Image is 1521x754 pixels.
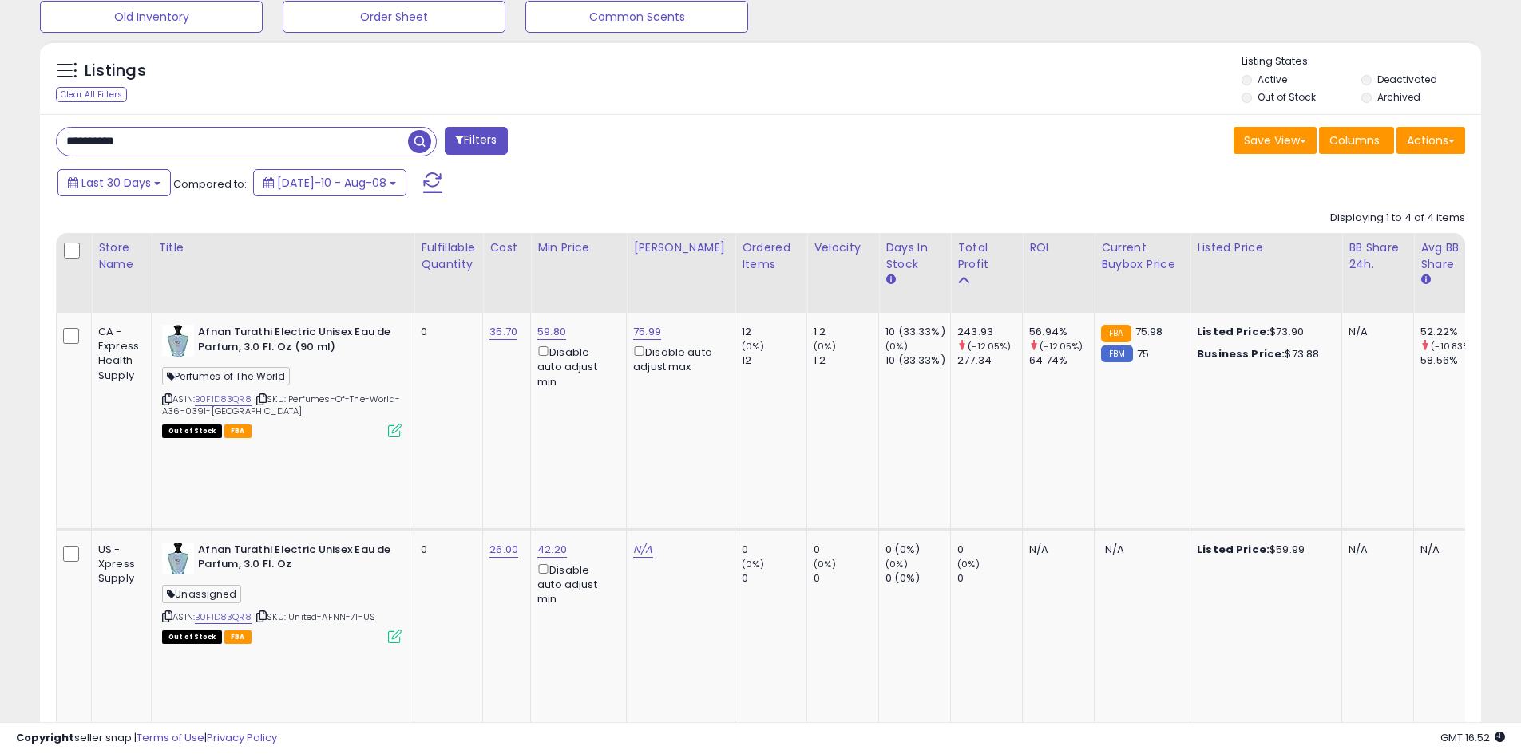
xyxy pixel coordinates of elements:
small: (0%) [742,340,764,353]
label: Archived [1377,90,1420,104]
small: (-12.05%) [968,340,1011,353]
small: FBA [1101,325,1131,342]
strong: Copyright [16,730,74,745]
button: Columns [1319,127,1394,154]
div: 64.74% [1029,353,1094,368]
small: Days In Stock. [885,273,895,287]
small: (0%) [814,340,836,353]
div: Total Profit [957,239,1016,273]
div: Fulfillable Quantity [421,239,476,273]
div: Avg BB Share [1420,239,1479,273]
span: Compared to: [173,176,247,191]
span: [DATE]-10 - Aug-08 [277,175,386,191]
button: [DATE]-10 - Aug-08 [253,169,406,196]
span: Columns [1329,132,1380,148]
div: Velocity [814,239,872,256]
div: Listed Price [1197,239,1335,256]
div: 0 [421,325,470,339]
a: 26.00 [489,542,518,558]
img: 41PDG2Uy+tL._SL40_.jpg [162,543,194,574]
div: Clear All Filters [56,87,127,102]
div: 10 (33.33%) [885,325,950,339]
span: 75.98 [1135,324,1163,339]
h5: Listings [85,60,146,82]
div: CA - Express Health Supply [98,325,139,383]
button: Old Inventory [40,1,263,33]
button: Filters [445,127,507,155]
a: 59.80 [537,324,566,340]
div: 1.2 [814,325,878,339]
div: 0 [957,543,1022,557]
div: N/A [1029,543,1082,557]
span: | SKU: Perfumes-Of-The-World-A36-0391-[GEOGRAPHIC_DATA] [162,393,400,416]
a: 35.70 [489,324,517,340]
div: 277.34 [957,353,1022,368]
a: 75.99 [633,324,661,340]
small: (0%) [885,340,908,353]
label: Active [1258,73,1287,86]
b: Afnan Turathi Electric Unisex Eau de Parfum, 3.0 Fl. Oz (90 ml) [198,325,392,358]
div: 0 [814,571,878,586]
div: 12 [742,353,806,368]
div: 0 (0%) [885,571,950,586]
div: $59.99 [1197,543,1329,557]
div: 0 [957,571,1022,586]
div: 1.2 [814,353,878,368]
a: B0F1D83QR8 [195,610,252,624]
a: N/A [633,542,652,558]
div: N/A [1349,325,1401,339]
small: (0%) [885,558,908,570]
div: ASIN: [162,543,402,642]
p: Listing States: [1242,54,1481,69]
small: (0%) [814,558,836,570]
div: ROI [1029,239,1087,256]
label: Out of Stock [1258,90,1316,104]
div: 0 [742,571,806,586]
img: 41PDG2Uy+tL._SL40_.jpg [162,325,194,357]
small: (0%) [957,558,980,570]
span: 2025-09-8 16:52 GMT [1440,730,1505,745]
div: Min Price [537,239,620,256]
small: (-12.05%) [1040,340,1083,353]
small: (-10.83%) [1431,340,1474,353]
label: Deactivated [1377,73,1437,86]
div: Ordered Items [742,239,800,273]
div: 0 [742,543,806,557]
div: Displaying 1 to 4 of 4 items [1330,211,1465,226]
div: Title [158,239,407,256]
div: 0 (0%) [885,543,950,557]
div: 56.94% [1029,325,1094,339]
b: Business Price: [1197,346,1285,361]
div: Disable auto adjust min [537,561,614,607]
span: Perfumes of The World [162,367,290,385]
button: Last 30 Days [57,169,171,196]
small: FBM [1101,345,1132,362]
div: Disable auto adjust min [537,343,614,389]
div: BB Share 24h. [1349,239,1407,273]
small: Avg BB Share. [1420,273,1430,287]
b: Afnan Turathi Electric Unisex Eau de Parfum, 3.0 Fl. Oz [198,543,392,576]
div: ASIN: [162,325,402,436]
div: N/A [1349,543,1401,557]
div: Store Name [98,239,145,273]
div: 243.93 [957,325,1022,339]
div: 0 [814,543,878,557]
button: Actions [1396,127,1465,154]
b: Listed Price: [1197,542,1269,557]
div: Current Buybox Price [1101,239,1183,273]
a: Privacy Policy [207,730,277,745]
div: Disable auto adjust max [633,343,723,374]
div: seller snap | | [16,731,277,746]
div: 0 [421,543,470,557]
div: 58.56% [1420,353,1485,368]
a: Terms of Use [137,730,204,745]
button: Save View [1234,127,1317,154]
div: 12 [742,325,806,339]
div: US - Xpress Supply [98,543,139,586]
div: $73.90 [1197,325,1329,339]
div: Days In Stock [885,239,944,273]
span: All listings that are currently out of stock and unavailable for purchase on Amazon [162,630,222,644]
div: N/A [1420,543,1473,557]
a: B0F1D83QR8 [195,393,252,406]
div: Cost [489,239,524,256]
